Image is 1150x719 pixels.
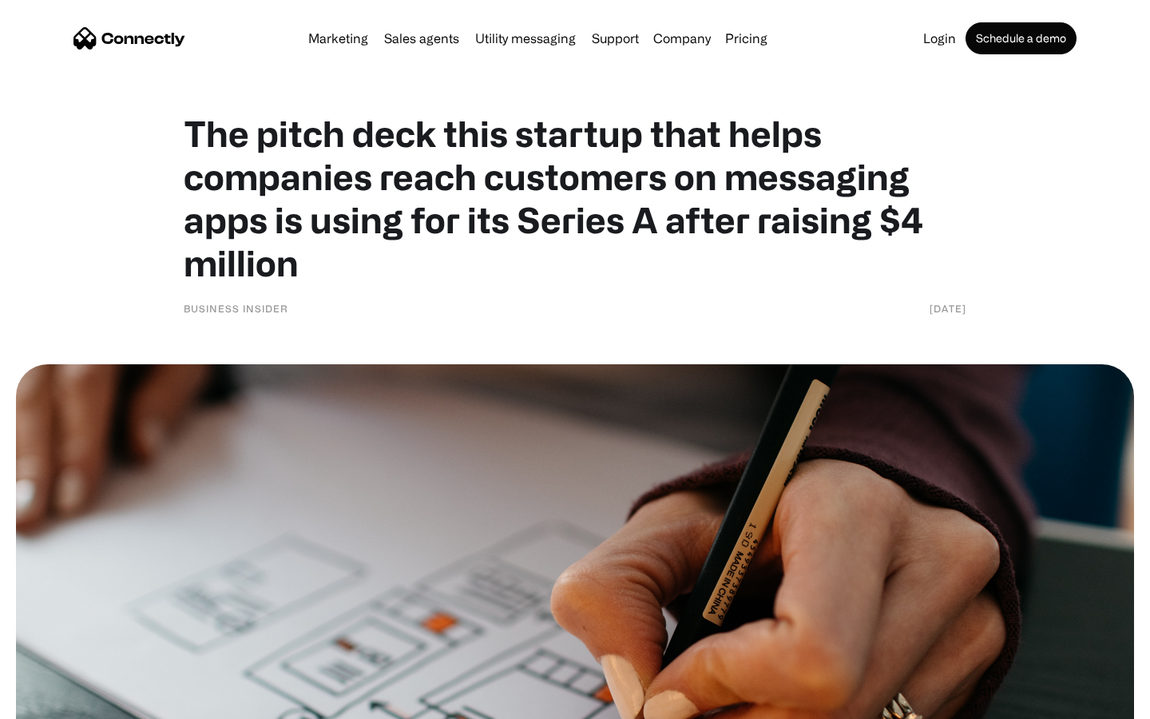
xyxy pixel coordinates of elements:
[917,32,962,45] a: Login
[930,300,966,316] div: [DATE]
[966,22,1077,54] a: Schedule a demo
[653,27,711,50] div: Company
[184,300,288,316] div: Business Insider
[302,32,375,45] a: Marketing
[16,691,96,713] aside: Language selected: English
[469,32,582,45] a: Utility messaging
[32,691,96,713] ul: Language list
[719,32,774,45] a: Pricing
[585,32,645,45] a: Support
[184,112,966,284] h1: The pitch deck this startup that helps companies reach customers on messaging apps is using for i...
[378,32,466,45] a: Sales agents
